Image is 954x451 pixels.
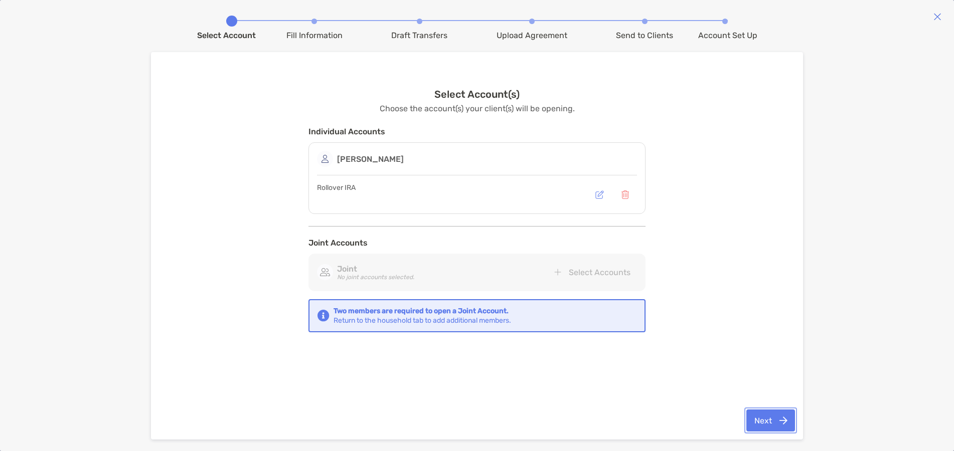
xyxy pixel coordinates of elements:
h4: Individual Accounts [308,127,646,136]
div: Upload Agreement [497,31,567,40]
img: button icon [595,190,604,199]
img: avatar [317,151,333,167]
div: Select Account [197,31,256,40]
p: Choose the account(s) your client(s) will be opening. [380,102,575,115]
img: Notification icon [317,310,330,322]
h4: Joint Accounts [308,238,646,248]
strong: [PERSON_NAME] [337,154,404,164]
div: Account Set Up [698,31,757,40]
div: Return to the household tab to add additional members. [334,306,511,325]
img: button icon [621,190,629,199]
strong: Joint [337,264,357,274]
button: Next [746,409,795,431]
img: avatar [317,264,333,280]
i: No joint accounts selected. [337,274,414,281]
h3: Select Account(s) [434,88,520,100]
img: close modal [933,13,941,21]
strong: Two members are required to open a Joint Account. [334,306,511,316]
div: Draft Transfers [391,31,447,40]
span: Rollover IRA [317,183,356,192]
div: Send to Clients [616,31,673,40]
div: Fill Information [286,31,343,40]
